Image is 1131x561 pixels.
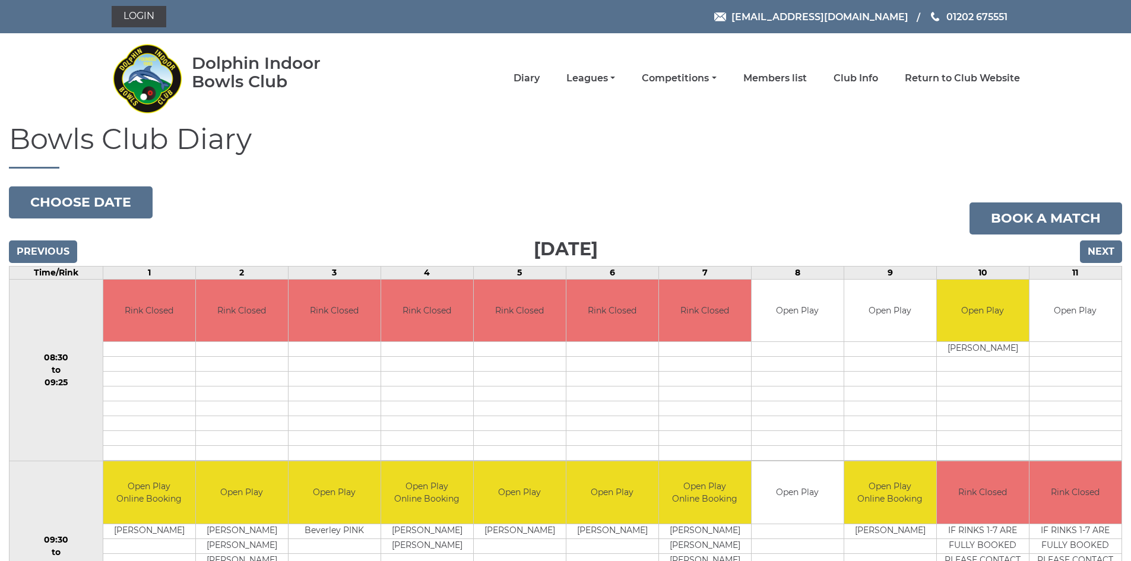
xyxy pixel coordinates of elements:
td: Open Play [196,461,288,524]
input: Previous [9,240,77,263]
a: Phone us 01202 675551 [929,9,1008,24]
input: Next [1080,240,1122,263]
td: IF RINKS 1-7 ARE [1029,524,1122,538]
img: Phone us [931,12,939,21]
td: FULLY BOOKED [937,538,1029,553]
td: Open Play [566,461,658,524]
td: Rink Closed [289,280,381,342]
span: 01202 675551 [946,11,1008,22]
td: [PERSON_NAME] [937,342,1029,357]
td: [PERSON_NAME] [659,524,751,538]
td: Rink Closed [659,280,751,342]
td: Open Play [844,280,936,342]
img: Email [714,12,726,21]
td: 4 [381,266,473,279]
a: Diary [514,72,540,85]
td: Rink Closed [566,280,658,342]
td: 11 [1029,266,1122,279]
td: Rink Closed [1029,461,1122,524]
a: Competitions [642,72,716,85]
td: Rink Closed [937,461,1029,524]
td: Beverley PINK [289,524,381,538]
td: Open Play Online Booking [381,461,473,524]
td: 1 [103,266,195,279]
td: Open Play [1029,280,1122,342]
a: Return to Club Website [905,72,1020,85]
td: [PERSON_NAME] [381,524,473,538]
td: 2 [195,266,288,279]
td: [PERSON_NAME] [381,538,473,553]
td: 7 [658,266,751,279]
td: Open Play [752,461,844,524]
td: [PERSON_NAME] [474,524,566,538]
td: Open Play Online Booking [103,461,195,524]
td: 08:30 to 09:25 [9,279,103,461]
a: Book a match [970,202,1122,234]
td: Open Play [289,461,381,524]
td: Open Play Online Booking [659,461,751,524]
td: Rink Closed [381,280,473,342]
td: Open Play [937,280,1029,342]
td: [PERSON_NAME] [196,524,288,538]
a: Members list [743,72,807,85]
span: [EMAIL_ADDRESS][DOMAIN_NAME] [731,11,908,22]
a: Club Info [834,72,878,85]
td: Time/Rink [9,266,103,279]
a: Email [EMAIL_ADDRESS][DOMAIN_NAME] [714,9,908,24]
td: 10 [936,266,1029,279]
td: [PERSON_NAME] [659,538,751,553]
a: Login [112,6,166,27]
td: FULLY BOOKED [1029,538,1122,553]
td: 5 [473,266,566,279]
td: [PERSON_NAME] [196,538,288,553]
td: Open Play [752,280,844,342]
td: IF RINKS 1-7 ARE [937,524,1029,538]
td: Rink Closed [103,280,195,342]
td: [PERSON_NAME] [566,524,658,538]
td: Rink Closed [196,280,288,342]
a: Leagues [566,72,615,85]
td: [PERSON_NAME] [844,524,936,538]
h1: Bowls Club Diary [9,123,1122,169]
td: 9 [844,266,936,279]
td: 3 [288,266,381,279]
button: Choose date [9,186,153,218]
td: [PERSON_NAME] [103,524,195,538]
div: Dolphin Indoor Bowls Club [192,54,359,91]
td: 6 [566,266,658,279]
td: Open Play [474,461,566,524]
td: Open Play Online Booking [844,461,936,524]
img: Dolphin Indoor Bowls Club [112,37,183,120]
td: Rink Closed [474,280,566,342]
td: 8 [751,266,844,279]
